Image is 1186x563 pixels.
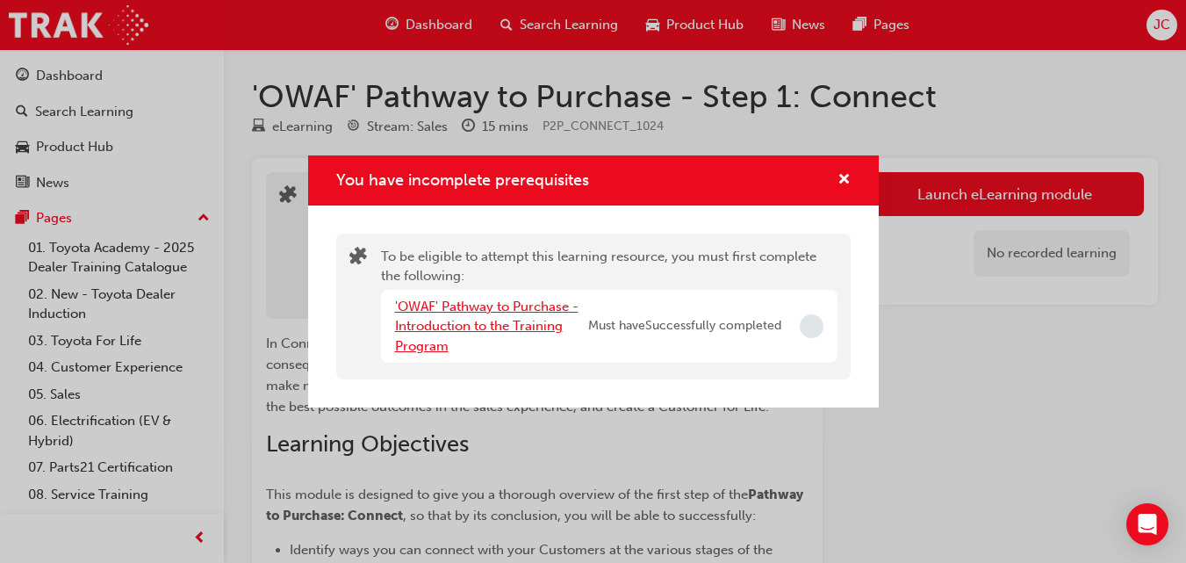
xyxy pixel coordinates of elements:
[1126,503,1168,545] div: Open Intercom Messenger
[395,299,579,354] a: 'OWAF' Pathway to Purchase - Introduction to the Training Program
[837,173,851,189] span: cross-icon
[837,170,851,191] button: cross-icon
[336,170,589,190] span: You have incomplete prerequisites
[349,249,367,269] span: puzzle-icon
[588,316,781,336] span: Must have Successfully completed
[800,314,823,338] span: Incomplete
[381,247,837,367] div: To be eligible to attempt this learning resource, you must first complete the following:
[308,155,879,408] div: You have incomplete prerequisites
